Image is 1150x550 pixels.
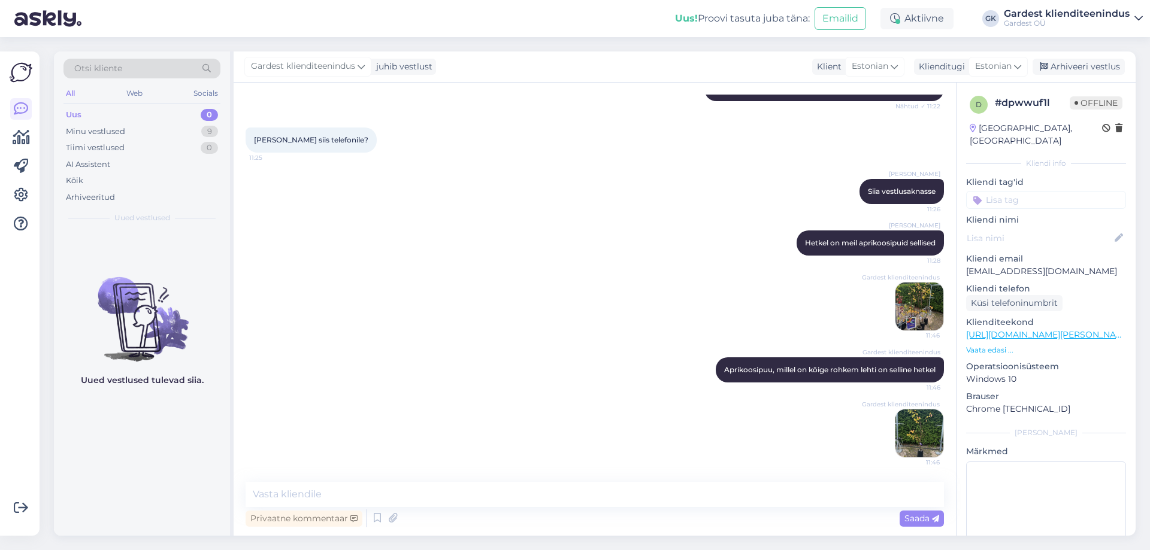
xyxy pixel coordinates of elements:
div: Gardest klienditeenindus [1004,9,1130,19]
span: Gardest klienditeenindus [862,273,940,282]
div: Uus [66,109,81,121]
div: [GEOGRAPHIC_DATA], [GEOGRAPHIC_DATA] [970,122,1102,147]
span: [PERSON_NAME] siis telefonile? [254,135,368,144]
span: Gardest klienditeenindus [862,400,940,409]
p: Uued vestlused tulevad siia. [81,374,204,387]
span: Uued vestlused [114,212,170,223]
span: [PERSON_NAME] [889,221,940,230]
span: 11:46 [895,331,940,340]
input: Lisa nimi [967,232,1112,245]
b: Uus! [675,13,698,24]
div: Privaatne kommentaar [246,511,362,527]
div: # dpwwuf1l [995,96,1070,110]
div: Klient [812,60,842,73]
div: Socials [191,86,220,101]
a: Gardest klienditeenindusGardest OÜ [1004,9,1143,28]
div: [PERSON_NAME] [966,427,1126,438]
p: Operatsioonisüsteem [966,360,1126,373]
div: 0 [201,109,218,121]
span: 11:46 [895,383,940,392]
div: juhib vestlust [371,60,432,73]
p: Kliendi telefon [966,282,1126,295]
p: Vaata edasi ... [966,345,1126,355]
span: Gardest klienditeenindus [862,348,940,357]
div: Arhiveeri vestlus [1033,59,1125,75]
div: Minu vestlused [66,126,125,138]
p: Märkmed [966,445,1126,458]
a: [URL][DOMAIN_NAME][PERSON_NAME] [966,329,1131,340]
input: Lisa tag [966,191,1126,209]
span: 11:46 [895,458,940,467]
div: Web [124,86,145,101]
span: Hetkel on meil aprikoosipuid sellised [805,238,936,247]
span: Offline [1070,96,1122,110]
p: Klienditeekond [966,316,1126,329]
span: [PERSON_NAME] [889,169,940,178]
p: Brauser [966,390,1126,403]
div: Klienditugi [914,60,965,73]
p: Chrome [TECHNICAL_ID] [966,403,1126,415]
div: AI Assistent [66,159,110,171]
p: [EMAIL_ADDRESS][DOMAIN_NAME] [966,265,1126,278]
div: All [63,86,77,101]
span: 11:26 [895,205,940,214]
img: Attachment [895,409,943,457]
div: Tiimi vestlused [66,142,125,154]
img: No chats [54,256,230,363]
span: d [976,100,982,109]
div: Arhiveeritud [66,192,115,203]
span: Aprikoosipuu, millel on kõige rohkem lehti on selline hetkel [724,365,936,374]
span: Estonian [852,60,888,73]
div: GK [982,10,999,27]
p: Windows 10 [966,373,1126,385]
img: Attachment [895,282,943,330]
div: Gardest OÜ [1004,19,1130,28]
span: Estonian [975,60,1012,73]
span: Saada [904,513,939,524]
img: Askly Logo [10,61,32,84]
span: Otsi kliente [74,62,122,75]
span: 11:28 [895,256,940,265]
span: Nähtud ✓ 11:22 [895,102,940,111]
span: 11:25 [249,153,294,162]
p: Kliendi nimi [966,214,1126,226]
div: 9 [201,126,218,138]
button: Emailid [815,7,866,30]
div: 0 [201,142,218,154]
span: Gardest klienditeenindus [251,60,355,73]
div: Kõik [66,175,83,187]
p: Kliendi tag'id [966,176,1126,189]
div: Kliendi info [966,158,1126,169]
div: Küsi telefoninumbrit [966,295,1063,311]
span: Siia vestlusaknasse [868,187,936,196]
p: Kliendi email [966,253,1126,265]
div: Proovi tasuta juba täna: [675,11,810,26]
div: Aktiivne [880,8,954,29]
